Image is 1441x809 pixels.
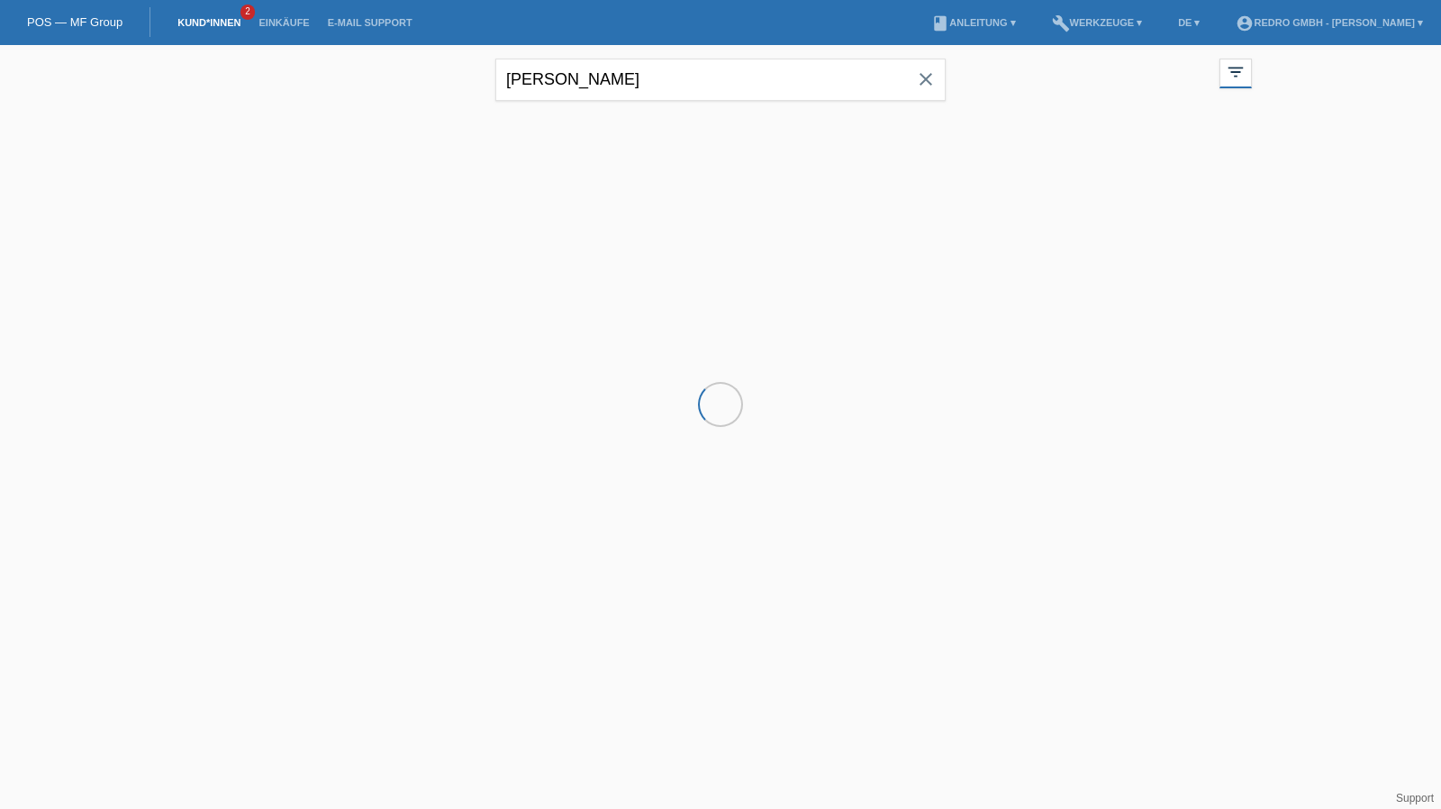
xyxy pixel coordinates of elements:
[1169,17,1209,28] a: DE ▾
[240,5,255,20] span: 2
[931,14,949,32] i: book
[249,17,318,28] a: Einkäufe
[168,17,249,28] a: Kund*innen
[495,59,946,101] input: Suche...
[319,17,421,28] a: E-Mail Support
[1043,17,1152,28] a: buildWerkzeuge ▾
[1396,792,1434,804] a: Support
[1236,14,1254,32] i: account_circle
[1227,17,1432,28] a: account_circleRedro GmbH - [PERSON_NAME] ▾
[922,17,1024,28] a: bookAnleitung ▾
[915,68,937,90] i: close
[27,15,122,29] a: POS — MF Group
[1226,62,1246,82] i: filter_list
[1052,14,1070,32] i: build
